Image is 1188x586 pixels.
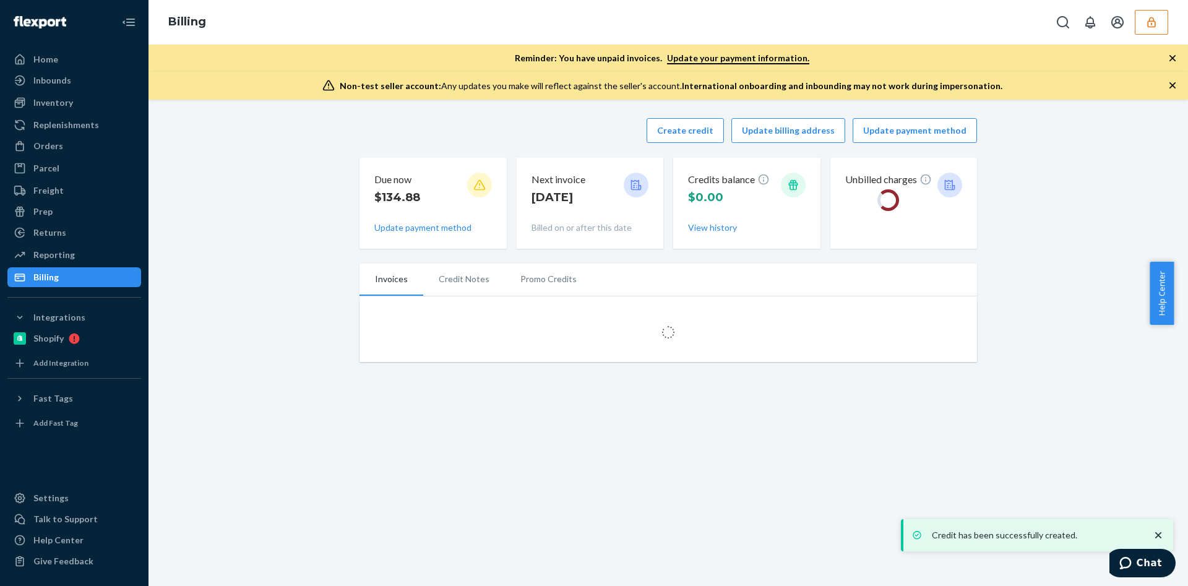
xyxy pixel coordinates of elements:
[7,158,141,178] a: Parcel
[33,97,73,109] div: Inventory
[7,181,141,200] a: Freight
[7,245,141,265] a: Reporting
[667,53,809,64] a: Update your payment information.
[7,267,141,287] a: Billing
[33,140,63,152] div: Orders
[1109,549,1176,580] iframe: Opens a widget where you can chat to one of our agents
[7,115,141,135] a: Replenishments
[515,52,809,64] p: Reminder: You have unpaid invoices.
[1078,10,1103,35] button: Open notifications
[33,534,84,546] div: Help Center
[33,119,99,131] div: Replenishments
[1150,262,1174,325] button: Help Center
[33,271,59,283] div: Billing
[33,311,85,324] div: Integrations
[7,353,141,373] a: Add Integration
[688,173,770,187] p: Credits balance
[7,413,141,433] a: Add Fast Tag
[7,530,141,550] a: Help Center
[505,264,592,295] li: Promo Credits
[33,53,58,66] div: Home
[33,184,64,197] div: Freight
[116,10,141,35] button: Close Navigation
[33,555,93,567] div: Give Feedback
[532,222,649,234] p: Billed on or after this date
[33,249,75,261] div: Reporting
[731,118,845,143] button: Update billing address
[1051,10,1075,35] button: Open Search Box
[7,136,141,156] a: Orders
[168,15,206,28] a: Billing
[532,189,585,205] p: [DATE]
[374,189,420,205] p: $134.88
[7,389,141,408] button: Fast Tags
[33,418,78,428] div: Add Fast Tag
[7,509,141,529] button: Talk to Support
[340,80,441,91] span: Non-test seller account:
[688,222,737,234] button: View history
[33,162,59,175] div: Parcel
[1105,10,1130,35] button: Open account menu
[340,80,1002,92] div: Any updates you make will reflect against the seller's account.
[7,308,141,327] button: Integrations
[359,264,423,296] li: Invoices
[33,358,88,368] div: Add Integration
[7,551,141,571] button: Give Feedback
[7,50,141,69] a: Home
[33,74,71,87] div: Inbounds
[853,118,977,143] button: Update payment method
[33,226,66,239] div: Returns
[158,4,216,40] ol: breadcrumbs
[7,488,141,508] a: Settings
[932,529,1140,541] p: Credit has been successfully created.
[7,202,141,222] a: Prep
[33,513,98,525] div: Talk to Support
[688,191,723,204] span: $0.00
[14,16,66,28] img: Flexport logo
[33,332,64,345] div: Shopify
[423,264,505,295] li: Credit Notes
[532,173,585,187] p: Next invoice
[845,173,932,187] p: Unbilled charges
[647,118,724,143] button: Create credit
[7,223,141,243] a: Returns
[1152,529,1164,541] svg: close toast
[33,492,69,504] div: Settings
[682,80,1002,91] span: International onboarding and inbounding may not work during impersonation.
[33,392,73,405] div: Fast Tags
[374,222,471,234] button: Update payment method
[7,71,141,90] a: Inbounds
[33,205,53,218] div: Prep
[7,329,141,348] a: Shopify
[7,93,141,113] a: Inventory
[374,173,420,187] p: Due now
